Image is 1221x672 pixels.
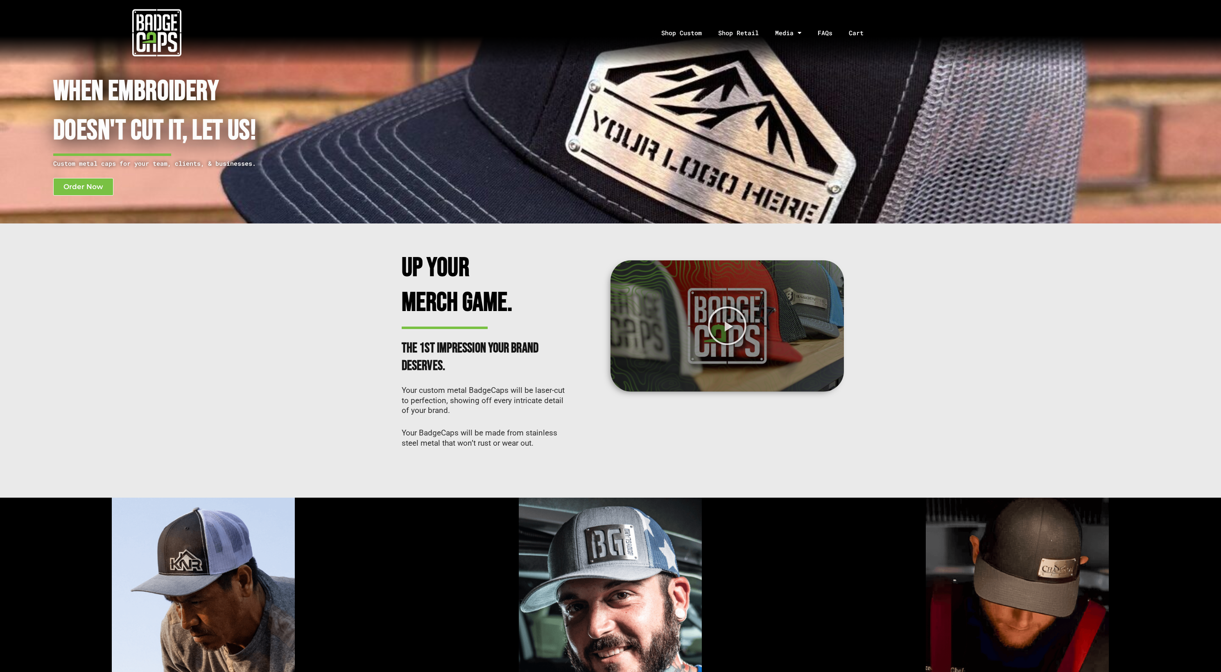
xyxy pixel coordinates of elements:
[63,183,103,190] span: Order Now
[707,306,747,346] div: Play Video
[767,11,809,54] a: Media
[402,251,545,320] h2: Up Your Merch Game.
[314,11,1221,54] nav: Menu
[53,158,545,169] p: Custom metal caps for your team, clients, & businesses.
[809,11,841,54] a: FAQs
[53,72,545,151] h1: When Embroidery Doesn't cut it, Let Us!
[710,11,767,54] a: Shop Retail
[53,178,113,196] a: Order Now
[132,8,181,57] img: badgecaps white logo with green acccent
[402,386,565,416] p: Your custom metal BadgeCaps will be laser-cut to perfection, showing off every intricate detail o...
[841,11,882,54] a: Cart
[402,428,565,449] p: Your BadgeCaps will be made from stainless steel metal that won’t rust or wear out.
[653,11,710,54] a: Shop Custom
[402,340,545,375] h2: The 1st impression your brand deserves.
